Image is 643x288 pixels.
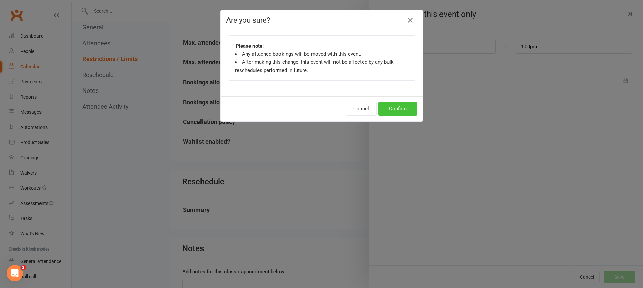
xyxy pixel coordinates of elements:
[235,58,408,74] li: After making this change, this event will not be affected by any bulk-reschedules performed in fu...
[21,265,26,270] span: 2
[236,42,264,50] strong: Please note:
[7,265,23,281] iframe: Intercom live chat
[378,102,417,116] button: Confirm
[235,50,408,58] li: Any attached bookings will be moved with this event.
[226,16,417,24] h4: Are you sure?
[346,102,377,116] button: Cancel
[405,15,416,26] button: Close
